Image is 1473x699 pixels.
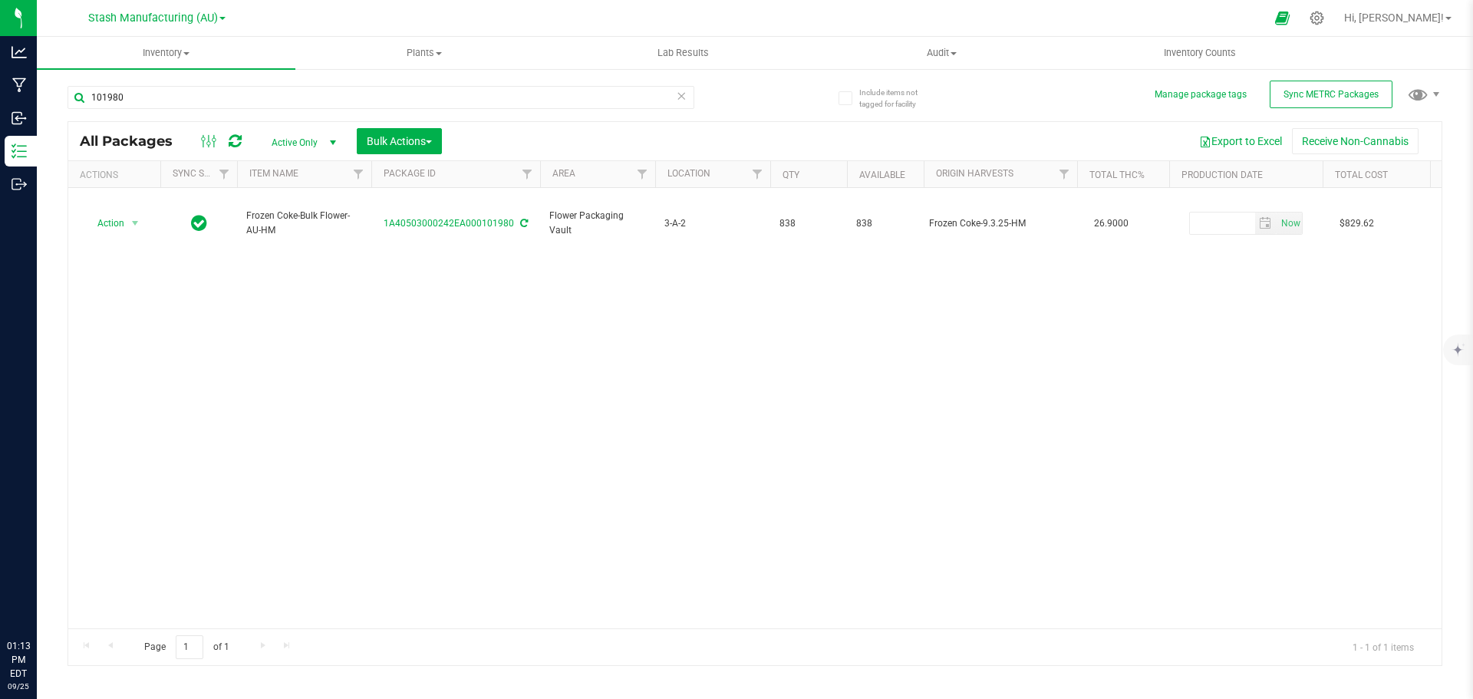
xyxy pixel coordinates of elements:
div: Value 1: Frozen Coke-9.3.25-HM [929,216,1073,231]
a: Total THC% [1089,170,1145,180]
span: select [1277,213,1302,234]
a: Item Name [249,168,298,179]
a: Audit [812,37,1071,69]
span: Open Ecommerce Menu [1265,3,1300,33]
a: Origin Harvests [936,168,1013,179]
span: Stash Manufacturing (AU) [88,12,218,25]
a: Total Cost [1335,170,1388,180]
p: 09/25 [7,681,30,692]
span: Include items not tagged for facility [859,87,936,110]
a: Qty [783,170,799,180]
span: 838 [779,216,838,231]
a: Package ID [384,168,436,179]
span: $829.62 [1332,213,1382,235]
iframe: Resource center [15,576,61,622]
inline-svg: Analytics [12,45,27,60]
a: Filter [346,161,371,187]
a: Available [859,170,905,180]
input: Search Package ID, Item Name, SKU, Lot or Part Number... [68,86,694,109]
span: select [126,213,145,234]
a: Inventory Counts [1071,37,1330,69]
div: Manage settings [1307,11,1326,25]
span: Sync from Compliance System [518,218,528,229]
span: Plants [296,46,553,60]
button: Export to Excel [1189,128,1292,154]
span: 838 [856,216,914,231]
span: Sync METRC Packages [1284,89,1379,100]
button: Bulk Actions [357,128,442,154]
a: Location [667,168,710,179]
a: Filter [630,161,655,187]
a: Lab Results [554,37,812,69]
a: Filter [515,161,540,187]
inline-svg: Manufacturing [12,77,27,93]
span: Hi, [PERSON_NAME]! [1344,12,1444,24]
a: Filter [212,161,237,187]
span: Inventory Counts [1143,46,1257,60]
a: Production Date [1181,170,1263,180]
span: 1 - 1 of 1 items [1340,635,1426,658]
a: Filter [745,161,770,187]
a: Sync Status [173,168,232,179]
span: Bulk Actions [367,135,432,147]
span: All Packages [80,133,188,150]
a: Plants [295,37,554,69]
inline-svg: Outbound [12,176,27,192]
a: Area [552,168,575,179]
span: select [1255,213,1277,234]
button: Receive Non-Cannabis [1292,128,1419,154]
a: 1A40503000242EA000101980 [384,218,514,229]
span: Action [84,213,125,234]
button: Manage package tags [1155,88,1247,101]
input: 1 [176,635,203,659]
span: Flower Packaging Vault [549,209,646,238]
div: Actions [80,170,154,180]
a: Filter [1052,161,1077,187]
span: Frozen Coke-Bulk Flower-AU-HM [246,209,362,238]
span: 26.9000 [1086,213,1136,235]
button: Sync METRC Packages [1270,81,1392,108]
span: Page of 1 [131,635,242,659]
span: In Sync [191,213,207,234]
span: Inventory [37,46,295,60]
span: Set Current date [1277,213,1303,235]
inline-svg: Inventory [12,143,27,159]
span: Clear [676,86,687,106]
span: Lab Results [637,46,730,60]
inline-svg: Inbound [12,110,27,126]
span: 3-A-2 [664,216,761,231]
span: Audit [813,46,1070,60]
p: 01:13 PM EDT [7,639,30,681]
a: Inventory [37,37,295,69]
